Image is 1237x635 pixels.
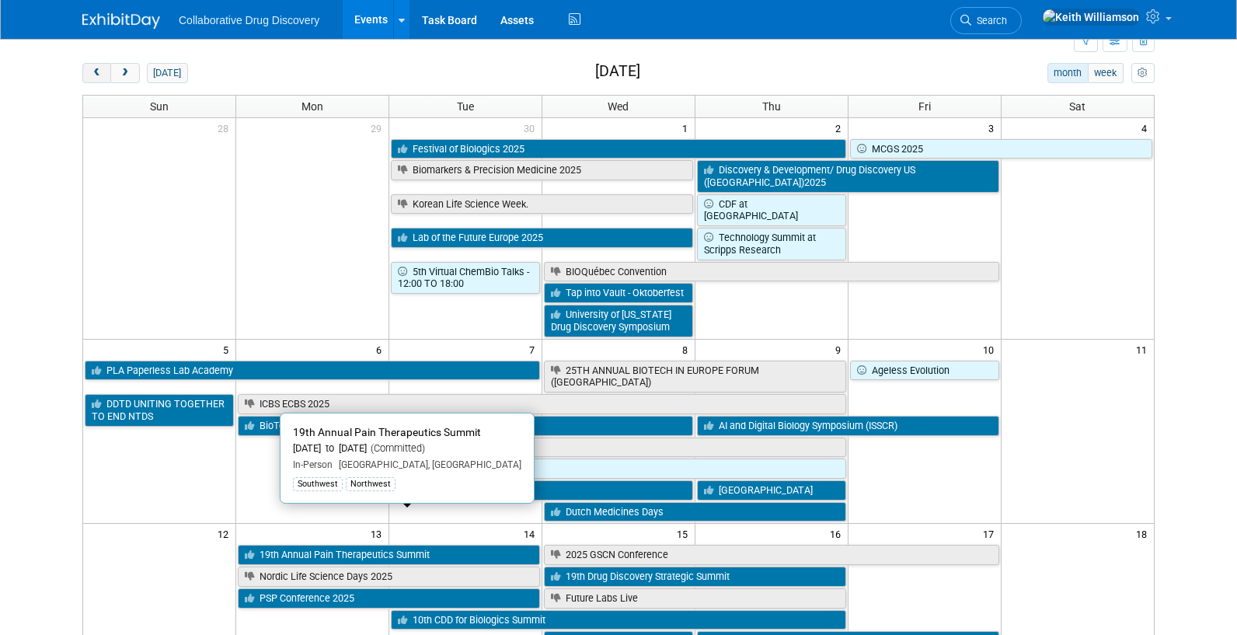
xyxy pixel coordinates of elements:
a: 19th Annual Pain Therapeutics Summit [238,545,540,565]
button: next [110,63,139,83]
a: 2025 GSCN Conference [544,545,999,565]
button: [DATE] [147,63,188,83]
span: 16 [828,524,848,543]
span: 29 [369,118,389,138]
button: week [1088,63,1124,83]
a: Festival of Biologics 2025 [391,139,846,159]
button: myCustomButton [1131,63,1155,83]
a: Lab of the Future Europe 2025 [391,228,693,248]
a: ICBS ECBS 2025 [238,394,845,414]
a: 10th CDD for Biologics Summit [391,610,846,630]
a: [GEOGRAPHIC_DATA] [697,480,846,501]
span: Sun [150,100,169,113]
a: BIOQuébec Convention [544,262,999,282]
a: University of [US_STATE] Drug Discovery Symposium [544,305,693,337]
span: [GEOGRAPHIC_DATA], [GEOGRAPHIC_DATA] [333,459,521,470]
a: AI and Digital Biology Symposium (ISSCR) [697,416,999,436]
div: [DATE] to [DATE] [293,442,521,455]
span: 28 [216,118,235,138]
a: DDTD UNITING TOGETHER TO END NTDS [85,394,234,426]
span: 13 [369,524,389,543]
div: Southwest [293,477,343,491]
span: 30 [522,118,542,138]
span: Mon [301,100,323,113]
a: 5th Virtual ChemBio Talks - 12:00 TO 18:00 [391,262,540,294]
a: CDF at [GEOGRAPHIC_DATA] [697,194,846,226]
span: 17 [981,524,1001,543]
a: PLA Paperless Lab Academy [85,361,540,381]
div: Northwest [346,477,395,491]
a: 19th Drug Discovery Strategic Summit [544,567,846,587]
a: MCGS 2025 [850,139,1152,159]
span: Sat [1069,100,1085,113]
a: Technology Summit at Scripps Research [697,228,846,260]
span: 3 [987,118,1001,138]
span: 11 [1134,340,1154,359]
span: 12 [216,524,235,543]
a: Nordic Life Science Days 2025 [238,567,540,587]
span: 6 [375,340,389,359]
i: Personalize Calendar [1138,68,1148,79]
span: (Committed) [367,442,425,454]
span: 4 [1140,118,1154,138]
span: 10 [981,340,1001,359]
span: Wed [608,100,629,113]
span: Thu [762,100,781,113]
a: Korean Life Science Week. [391,194,693,215]
span: Fri [918,100,931,113]
a: 25TH ANNUAL BIOTECH IN EUROPE FORUM ([GEOGRAPHIC_DATA]) [544,361,846,393]
a: BIOSPAIN [391,438,846,458]
span: 14 [522,524,542,543]
span: Collaborative Drug Discovery [179,14,319,26]
a: BioTechX 2025 [238,416,693,436]
span: 5 [221,340,235,359]
button: month [1047,63,1089,83]
a: Biomarkers & Precision Medicine 2025 [391,160,693,180]
a: Future Labs Live [544,588,846,609]
a: PSP Conference 2025 [238,588,540,609]
img: Keith Williamson [1042,9,1140,26]
a: [DOMAIN_NAME] Congres [391,480,693,501]
span: 7 [528,340,542,359]
span: 8 [681,340,695,359]
span: 2 [834,118,848,138]
span: 9 [834,340,848,359]
span: 15 [675,524,695,543]
button: prev [82,63,111,83]
img: ExhibitDay [82,13,160,29]
a: Search [950,7,1022,34]
a: Fierce Biotech Summit [391,459,846,479]
span: 19th Annual Pain Therapeutics Summit [293,426,481,438]
span: In-Person [293,459,333,470]
span: 1 [681,118,695,138]
span: 18 [1134,524,1154,543]
a: Tap into Vault - Oktoberfest [544,283,693,303]
h2: [DATE] [595,63,640,80]
span: Search [971,15,1007,26]
a: Discovery & Development/ Drug Discovery US ([GEOGRAPHIC_DATA])2025 [697,160,999,192]
span: Tue [457,100,474,113]
a: Dutch Medicines Days [544,502,846,522]
a: Ageless Evolution [850,361,999,381]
